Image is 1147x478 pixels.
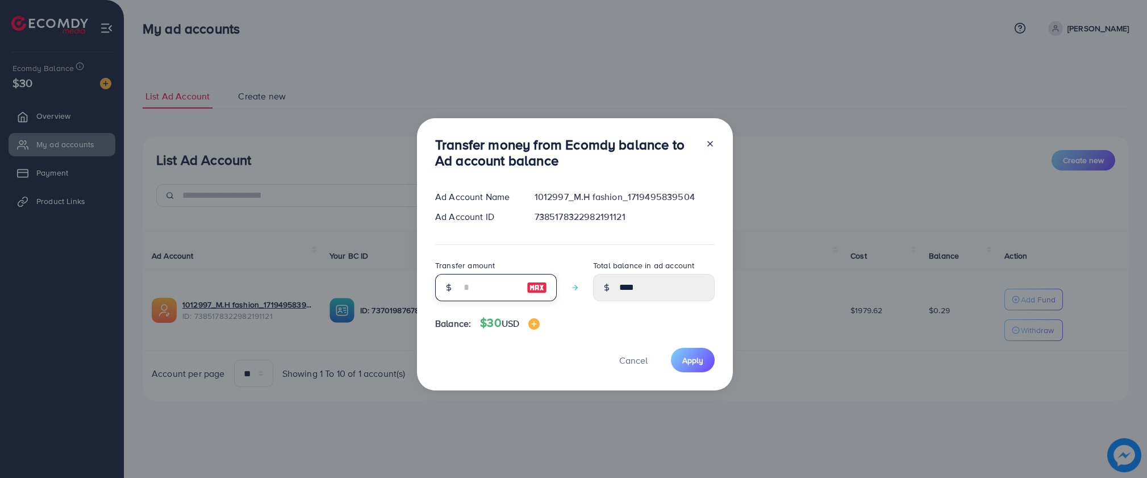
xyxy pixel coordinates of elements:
[593,260,694,271] label: Total balance in ad account
[605,348,662,372] button: Cancel
[502,317,519,330] span: USD
[525,210,724,223] div: 7385178322982191121
[528,318,540,330] img: image
[426,190,525,203] div: Ad Account Name
[619,354,648,367] span: Cancel
[435,260,495,271] label: Transfer amount
[682,355,703,366] span: Apply
[525,190,724,203] div: 1012997_M.H fashion_1719495839504
[671,348,715,372] button: Apply
[426,210,525,223] div: Ad Account ID
[435,136,696,169] h3: Transfer money from Ecomdy balance to Ad account balance
[435,317,471,330] span: Balance:
[527,281,547,294] img: image
[480,316,540,330] h4: $30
